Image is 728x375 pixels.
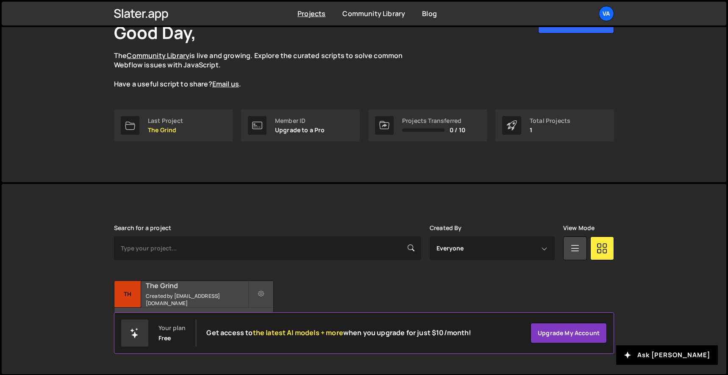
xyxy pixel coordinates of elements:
[158,335,171,342] div: Free
[253,328,343,337] span: the latest AI models + more
[450,127,465,133] span: 0 / 10
[114,225,171,231] label: Search for a project
[275,127,325,133] p: Upgrade to a Pro
[114,51,419,89] p: The is live and growing. Explore the curated scripts to solve common Webflow issues with JavaScri...
[530,127,570,133] p: 1
[114,21,196,44] h1: Good Day,
[146,292,248,307] small: Created by [EMAIL_ADDRESS][DOMAIN_NAME]
[275,117,325,124] div: Member ID
[430,225,462,231] label: Created By
[114,308,273,333] div: 3 pages, last updated by [DATE]
[530,117,570,124] div: Total Projects
[206,329,471,337] h2: Get access to when you upgrade for just $10/month!
[146,281,248,290] h2: The Grind
[148,127,183,133] p: The Grind
[563,225,595,231] label: View Mode
[114,281,141,308] div: Th
[212,79,239,89] a: Email us
[114,281,274,333] a: Th The Grind Created by [EMAIL_ADDRESS][DOMAIN_NAME] 3 pages, last updated by [DATE]
[402,117,465,124] div: Projects Transferred
[531,323,607,343] a: Upgrade my account
[422,9,437,18] a: Blog
[297,9,325,18] a: Projects
[114,109,233,142] a: Last Project The Grind
[342,9,405,18] a: Community Library
[114,236,421,260] input: Type your project...
[599,6,614,21] a: Va
[616,345,718,365] button: Ask [PERSON_NAME]
[158,325,186,331] div: Your plan
[148,117,183,124] div: Last Project
[127,51,189,60] a: Community Library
